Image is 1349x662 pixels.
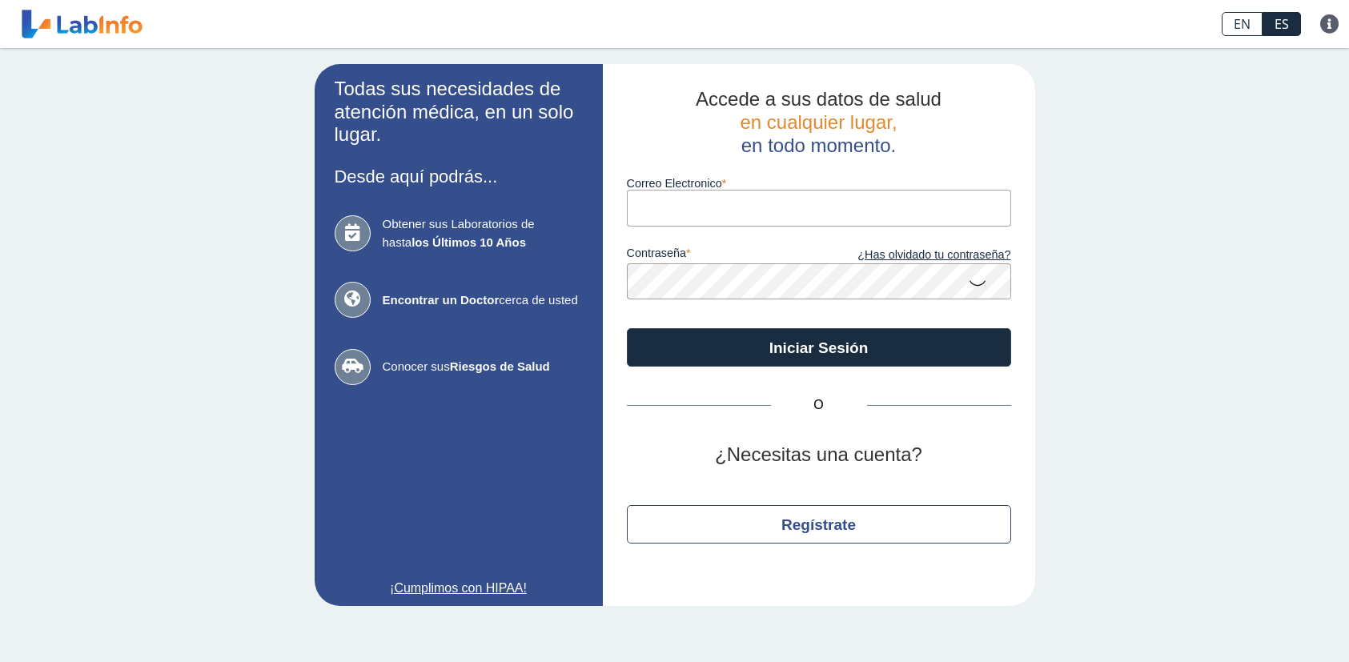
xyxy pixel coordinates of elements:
a: ¡Cumplimos con HIPAA! [335,579,583,598]
a: EN [1222,12,1263,36]
b: los Últimos 10 Años [412,235,526,249]
button: Iniciar Sesión [627,328,1011,367]
a: ES [1263,12,1301,36]
h2: Todas sus necesidades de atención médica, en un solo lugar. [335,78,583,146]
iframe: Help widget launcher [1206,600,1331,644]
span: en todo momento. [741,134,896,156]
span: O [771,395,867,415]
label: contraseña [627,247,819,264]
label: Correo Electronico [627,177,1011,190]
span: Accede a sus datos de salud [696,88,941,110]
span: en cualquier lugar, [740,111,897,133]
h3: Desde aquí podrás... [335,167,583,187]
b: Riesgos de Salud [450,359,550,373]
h2: ¿Necesitas una cuenta? [627,443,1011,467]
a: ¿Has olvidado tu contraseña? [819,247,1011,264]
span: cerca de usted [383,291,583,310]
b: Encontrar un Doctor [383,293,500,307]
button: Regístrate [627,505,1011,544]
span: Conocer sus [383,358,583,376]
span: Obtener sus Laboratorios de hasta [383,215,583,251]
